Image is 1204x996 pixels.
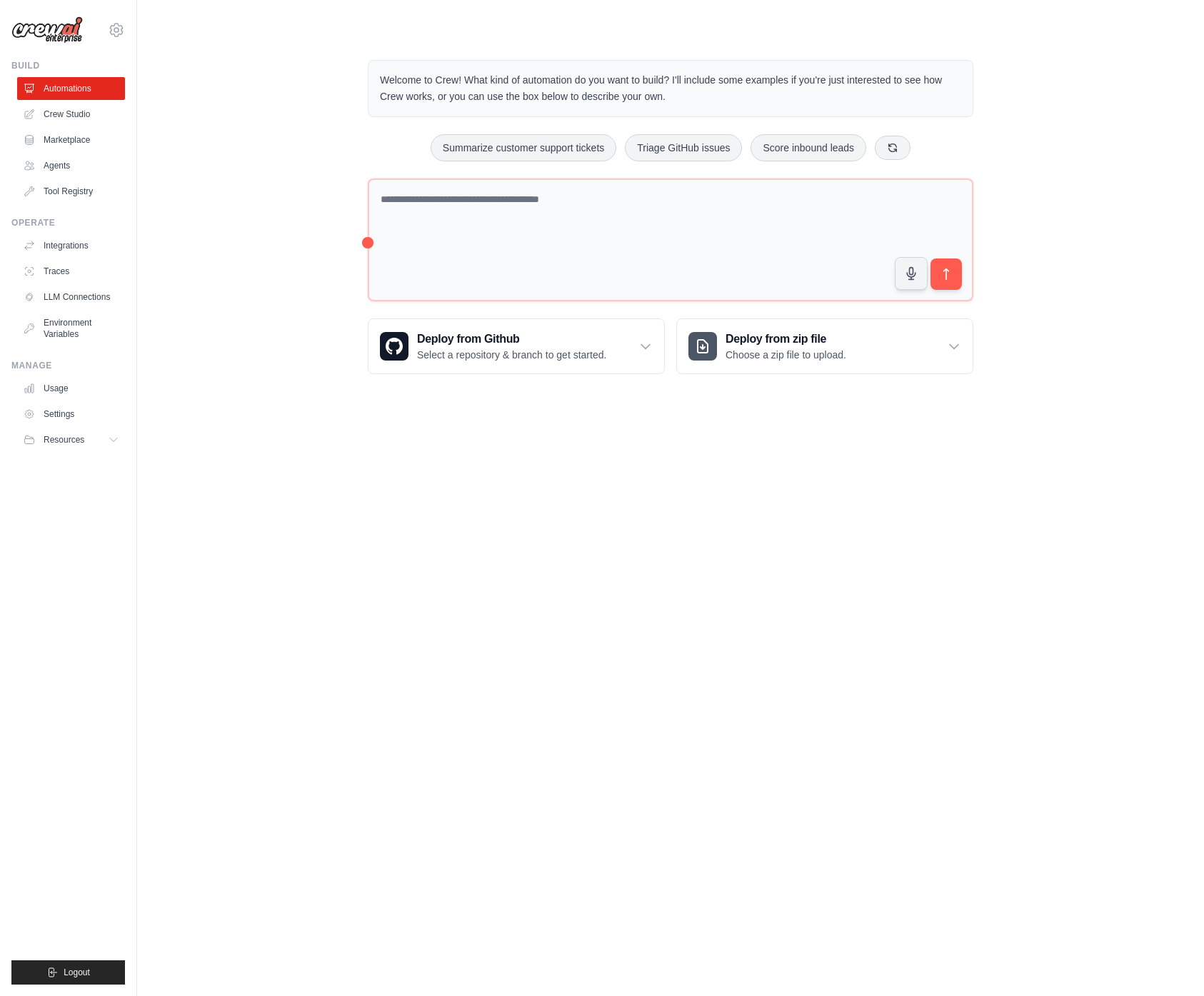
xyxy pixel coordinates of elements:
button: Resources [17,428,125,451]
div: Build [11,60,125,71]
h3: Deploy from zip file [726,331,846,348]
button: Score inbound leads [751,134,866,161]
img: Logo [11,16,83,44]
button: Triage GitHub issues [625,134,742,161]
div: Manage [11,360,125,371]
p: Choose a zip file to upload. [726,348,846,362]
a: Crew Studio [17,103,125,126]
a: Agents [17,154,125,177]
a: Integrations [17,234,125,257]
p: Select a repository & branch to get started. [417,348,606,362]
button: Logout [11,960,125,985]
button: Summarize customer support tickets [431,134,616,161]
span: Resources [44,434,84,446]
a: Automations [17,77,125,100]
a: Environment Variables [17,311,125,346]
a: Usage [17,377,125,400]
p: Welcome to Crew! What kind of automation do you want to build? I'll include some examples if you'... [380,72,961,105]
a: Tool Registry [17,180,125,203]
span: Logout [64,967,90,978]
a: Traces [17,260,125,283]
div: Operate [11,217,125,228]
a: Marketplace [17,129,125,151]
a: Settings [17,403,125,426]
a: LLM Connections [17,286,125,308]
h3: Deploy from Github [417,331,606,348]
